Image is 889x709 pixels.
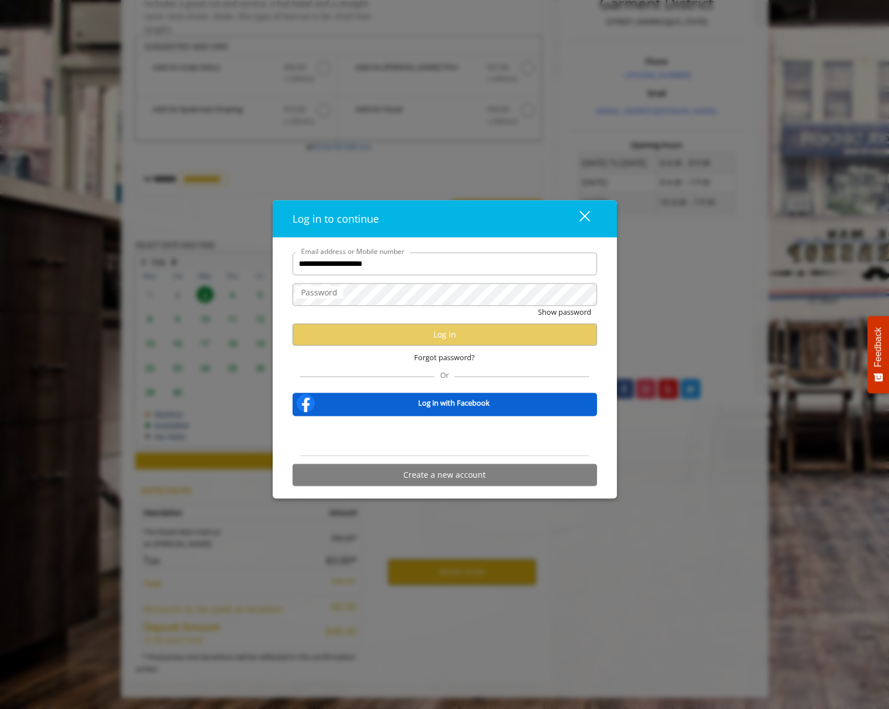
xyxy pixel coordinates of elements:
[295,286,343,298] label: Password
[418,397,490,409] b: Log in with Facebook
[295,245,410,256] label: Email address or Mobile number
[558,207,597,230] button: close dialog
[435,369,454,379] span: Or
[538,306,591,318] button: Show password
[414,351,475,363] span: Forgot password?
[293,211,379,225] span: Log in to continue
[293,464,597,486] button: Create a new account
[387,423,502,448] iframe: Sign in with Google Button
[566,210,589,227] div: close dialog
[294,391,317,414] img: facebook-logo
[867,316,889,393] button: Feedback - Show survey
[293,252,597,275] input: Email address or Mobile number
[293,283,597,306] input: Password
[293,323,597,345] button: Log in
[873,327,883,367] span: Feedback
